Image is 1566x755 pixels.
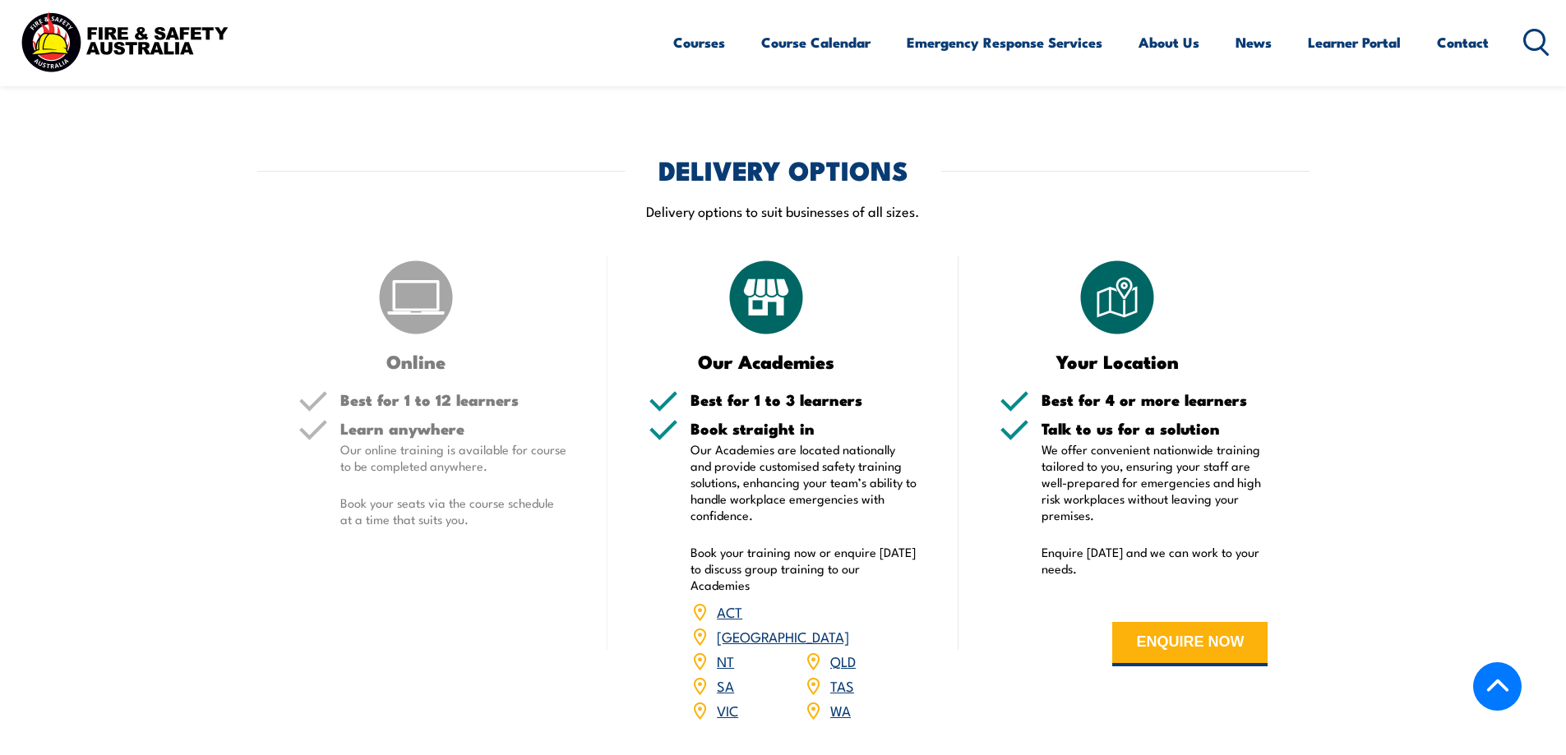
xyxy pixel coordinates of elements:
p: We offer convenient nationwide training tailored to you, ensuring your staff are well-prepared fo... [1042,441,1268,523]
a: Contact [1437,21,1489,64]
a: [GEOGRAPHIC_DATA] [717,626,849,646]
a: Course Calendar [761,21,871,64]
a: VIC [717,700,738,720]
h5: Learn anywhere [340,421,567,436]
a: Emergency Response Services [907,21,1102,64]
p: Delivery options to suit businesses of all sizes. [257,201,1310,220]
a: About Us [1139,21,1199,64]
h2: DELIVERY OPTIONS [658,158,908,181]
h5: Best for 1 to 3 learners [691,392,917,407]
a: WA [830,700,851,720]
button: ENQUIRE NOW [1112,622,1268,666]
p: Our online training is available for course to be completed anywhere. [340,441,567,474]
h3: Your Location [1000,352,1236,371]
a: News [1236,21,1272,64]
a: TAS [830,675,854,695]
h5: Best for 1 to 12 learners [340,392,567,407]
h5: Best for 4 or more learners [1042,392,1268,407]
p: Enquire [DATE] and we can work to your needs. [1042,544,1268,577]
a: SA [717,675,734,695]
a: Learner Portal [1308,21,1401,64]
p: Our Academies are located nationally and provide customised safety training solutions, enhancing ... [691,441,917,523]
h3: Online [298,352,534,371]
p: Book your training now or enquire [DATE] to discuss group training to our Academies [691,544,917,593]
p: Book your seats via the course schedule at a time that suits you. [340,495,567,527]
a: NT [717,651,734,670]
h5: Talk to us for a solution [1042,421,1268,436]
a: QLD [830,651,856,670]
a: ACT [717,601,742,621]
a: Courses [673,21,725,64]
h3: Our Academies [649,352,885,371]
h5: Book straight in [691,421,917,436]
